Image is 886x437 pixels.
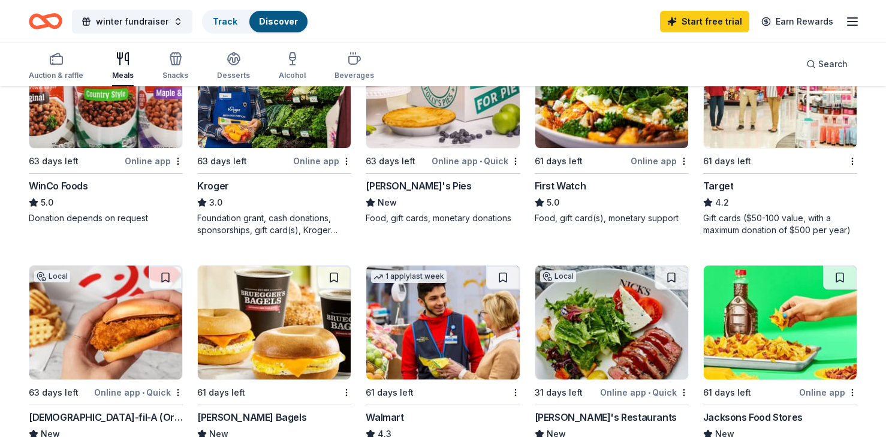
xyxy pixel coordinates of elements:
button: winter fundraiser [72,10,192,34]
div: [PERSON_NAME]'s Pies [366,179,471,193]
div: Gift cards ($50-100 value, with a maximum donation of $500 per year) [703,212,857,236]
img: Image for Polly's Pies [366,34,519,148]
img: Image for Kroger [198,34,351,148]
img: Image for Bruegger's Bagels [198,266,351,379]
div: 1 apply last week [371,270,447,283]
button: Snacks [162,47,188,86]
div: Food, gift card(s), monetary support [535,212,689,224]
button: Desserts [217,47,250,86]
div: Online app [631,153,689,168]
div: 61 days left [366,385,414,400]
div: Food, gift cards, monetary donations [366,212,520,224]
img: Image for Nick's Restaurants [535,266,688,379]
button: TrackDiscover [202,10,309,34]
img: Image for Chick-fil-A (Orange) [29,266,182,379]
img: Image for Target [704,34,857,148]
div: 61 days left [197,385,245,400]
div: Desserts [217,71,250,80]
span: 5.0 [547,195,559,210]
div: Alcohol [279,71,306,80]
div: WinCo Foods [29,179,88,193]
a: Image for WinCo Foods63 days leftOnline appWinCo Foods5.0Donation depends on request [29,34,183,224]
span: • [142,388,144,397]
span: winter fundraiser [96,14,168,29]
span: New [378,195,397,210]
div: [PERSON_NAME]'s Restaurants [535,410,677,424]
div: Online app [799,385,857,400]
div: Online app Quick [94,385,183,400]
span: 3.0 [209,195,222,210]
div: Online app [293,153,351,168]
div: Jacksons Food Stores [703,410,803,424]
span: 5.0 [41,195,53,210]
button: Auction & raffle [29,47,83,86]
img: Image for Walmart [366,266,519,379]
a: Earn Rewards [754,11,840,32]
a: Discover [259,16,298,26]
a: Home [29,7,62,35]
div: Donation depends on request [29,212,183,224]
span: Search [818,57,848,71]
div: Auction & raffle [29,71,83,80]
div: 61 days left [703,385,751,400]
div: Beverages [334,71,374,80]
div: 63 days left [366,154,415,168]
div: 31 days left [535,385,583,400]
div: [DEMOGRAPHIC_DATA]-fil-A (Orange) [29,410,183,424]
div: [PERSON_NAME] Bagels [197,410,306,424]
div: Online app [125,153,183,168]
div: Walmart [366,410,403,424]
img: Image for WinCo Foods [29,34,182,148]
button: Beverages [334,47,374,86]
div: Foundation grant, cash donations, sponsorships, gift card(s), Kroger products [197,212,351,236]
div: Kroger [197,179,229,193]
span: 4.2 [715,195,729,210]
a: Track [213,16,237,26]
a: Image for Kroger1 applylast week63 days leftOnline appKroger3.0Foundation grant, cash donations, ... [197,34,351,236]
div: 61 days left [535,154,583,168]
a: Image for Polly's Pies1 applylast weekLocal63 days leftOnline app•Quick[PERSON_NAME]'s PiesNewFoo... [366,34,520,224]
button: Search [797,52,857,76]
div: Online app Quick [600,385,689,400]
div: Meals [112,71,134,80]
div: Local [540,270,576,282]
button: Meals [112,47,134,86]
div: Online app Quick [432,153,520,168]
a: Start free trial [660,11,749,32]
a: Image for First Watch1 applylast week61 days leftOnline appFirst Watch5.0Food, gift card(s), mone... [535,34,689,224]
div: Snacks [162,71,188,80]
div: 61 days left [703,154,751,168]
div: Local [34,270,70,282]
div: First Watch [535,179,586,193]
div: Target [703,179,734,193]
span: • [648,388,650,397]
a: Image for Target2 applieslast week61 days leftTarget4.2Gift cards ($50-100 value, with a maximum ... [703,34,857,236]
span: • [480,156,482,166]
button: Alcohol [279,47,306,86]
img: Image for Jacksons Food Stores [704,266,857,379]
div: 63 days left [29,385,79,400]
div: 63 days left [197,154,247,168]
div: 63 days left [29,154,79,168]
img: Image for First Watch [535,34,688,148]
